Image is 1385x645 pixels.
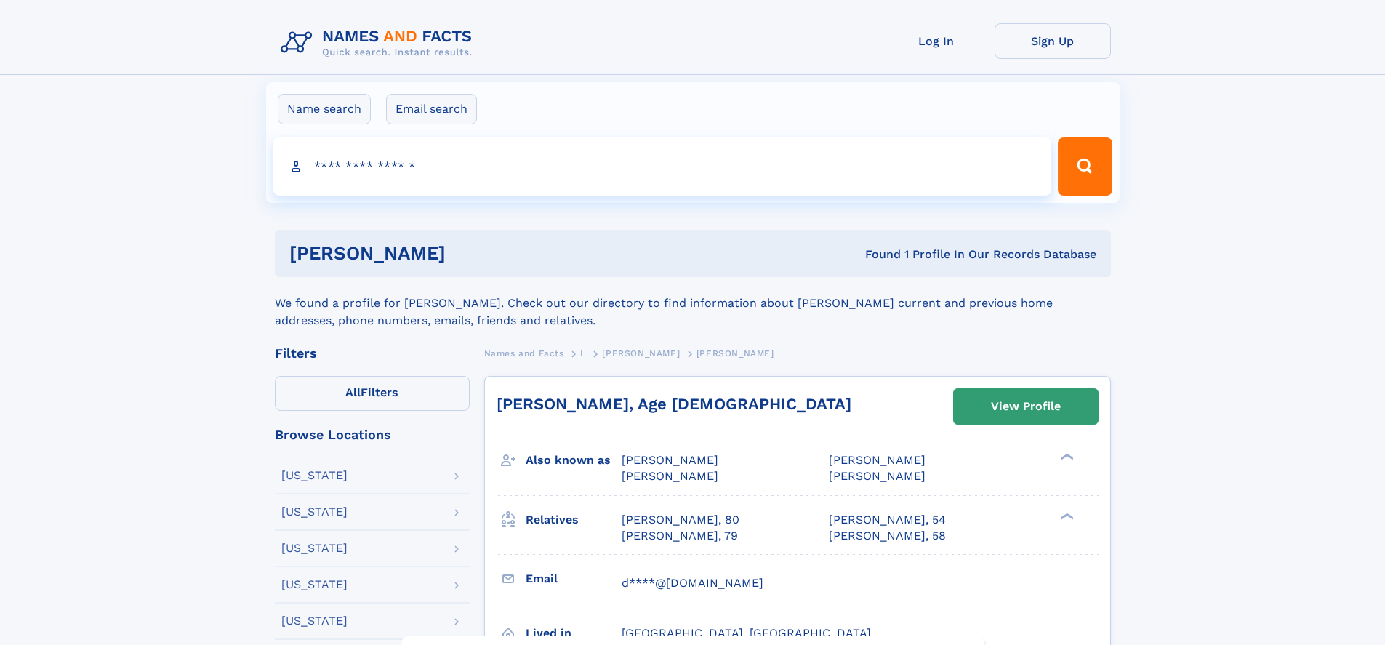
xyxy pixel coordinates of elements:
[622,469,718,483] span: [PERSON_NAME]
[1058,137,1112,196] button: Search Button
[1057,511,1075,521] div: ❯
[275,428,470,441] div: Browse Locations
[622,453,718,467] span: [PERSON_NAME]
[622,512,739,528] a: [PERSON_NAME], 80
[526,566,622,591] h3: Email
[526,508,622,532] h3: Relatives
[345,385,361,399] span: All
[829,453,926,467] span: [PERSON_NAME]
[497,395,851,413] a: [PERSON_NAME], Age [DEMOGRAPHIC_DATA]
[696,348,774,358] span: [PERSON_NAME]
[829,528,946,544] a: [PERSON_NAME], 58
[1057,452,1075,462] div: ❯
[580,348,586,358] span: L
[995,23,1111,59] a: Sign Up
[278,94,371,124] label: Name search
[281,470,348,481] div: [US_STATE]
[954,389,1098,424] a: View Profile
[281,579,348,590] div: [US_STATE]
[829,512,946,528] a: [PERSON_NAME], 54
[289,244,656,263] h1: [PERSON_NAME]
[275,376,470,411] label: Filters
[622,626,871,640] span: [GEOGRAPHIC_DATA], [GEOGRAPHIC_DATA]
[991,390,1061,423] div: View Profile
[484,344,564,362] a: Names and Facts
[829,469,926,483] span: [PERSON_NAME]
[526,448,622,473] h3: Also known as
[580,344,586,362] a: L
[281,542,348,554] div: [US_STATE]
[602,348,680,358] span: [PERSON_NAME]
[878,23,995,59] a: Log In
[275,347,470,360] div: Filters
[602,344,680,362] a: [PERSON_NAME]
[622,528,738,544] a: [PERSON_NAME], 79
[386,94,477,124] label: Email search
[281,615,348,627] div: [US_STATE]
[273,137,1052,196] input: search input
[275,23,484,63] img: Logo Names and Facts
[655,247,1096,263] div: Found 1 Profile In Our Records Database
[281,506,348,518] div: [US_STATE]
[275,277,1111,329] div: We found a profile for [PERSON_NAME]. Check out our directory to find information about [PERSON_N...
